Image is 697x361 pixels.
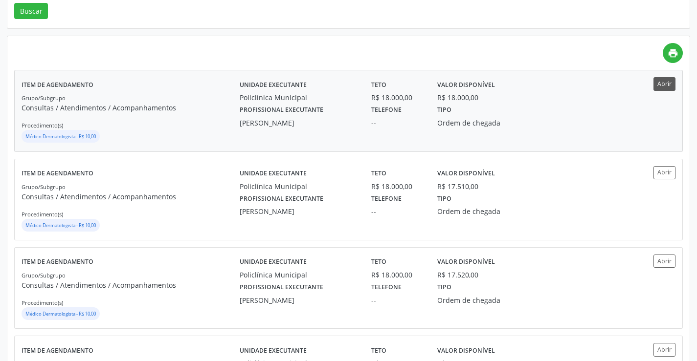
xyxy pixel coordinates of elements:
[240,166,307,181] label: Unidade executante
[371,103,402,118] label: Telefone
[371,280,402,295] label: Telefone
[437,343,495,358] label: Valor disponível
[437,103,451,118] label: Tipo
[22,191,240,202] p: Consultas / Atendimentos / Acompanhamentos
[240,343,307,358] label: Unidade executante
[371,77,386,92] label: Teto
[371,270,424,280] div: R$ 18.000,00
[371,92,424,103] div: R$ 18.000,00
[22,94,66,102] small: Grupo/Subgrupo
[240,206,358,216] div: [PERSON_NAME]
[22,255,93,270] label: Item de agendamento
[371,255,386,270] label: Teto
[22,272,66,279] small: Grupo/Subgrupo
[668,48,678,59] i: print
[371,118,424,128] div: --
[22,183,66,191] small: Grupo/Subgrupo
[240,181,358,191] div: Policlínica Municipal
[653,77,675,90] button: Abrir
[25,311,96,317] small: Médico Dermatologista - R$ 10,00
[371,191,402,207] label: Telefone
[22,122,63,129] small: Procedimento(s)
[437,191,451,207] label: Tipo
[25,222,96,229] small: Médico Dermatologista - R$ 10,00
[371,343,386,358] label: Teto
[437,92,478,103] div: R$ 18.000,00
[22,299,63,306] small: Procedimento(s)
[240,191,323,207] label: Profissional executante
[14,3,48,20] button: Buscar
[437,295,522,305] div: Ordem de chegada
[437,206,522,216] div: Ordem de chegada
[437,166,495,181] label: Valor disponível
[240,92,358,103] div: Policlínica Municipal
[371,181,424,191] div: R$ 18.000,00
[22,103,240,113] p: Consultas / Atendimentos / Acompanhamentos
[371,206,424,216] div: --
[240,280,323,295] label: Profissional executante
[240,270,358,280] div: Policlínica Municipal
[25,133,96,140] small: Médico Dermatologista - R$ 10,00
[240,295,358,305] div: [PERSON_NAME]
[653,166,675,179] button: Abrir
[371,166,386,181] label: Teto
[22,166,93,181] label: Item de agendamento
[371,295,424,305] div: --
[240,77,307,92] label: Unidade executante
[22,343,93,358] label: Item de agendamento
[653,343,675,356] button: Abrir
[437,77,495,92] label: Valor disponível
[240,103,323,118] label: Profissional executante
[22,211,63,218] small: Procedimento(s)
[437,280,451,295] label: Tipo
[653,255,675,268] button: Abrir
[240,118,358,128] div: [PERSON_NAME]
[437,255,495,270] label: Valor disponível
[437,270,478,280] div: R$ 17.520,00
[240,255,307,270] label: Unidade executante
[663,43,683,63] a: print
[437,118,522,128] div: Ordem de chegada
[22,280,240,290] p: Consultas / Atendimentos / Acompanhamentos
[437,181,478,191] div: R$ 17.510,00
[22,77,93,92] label: Item de agendamento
